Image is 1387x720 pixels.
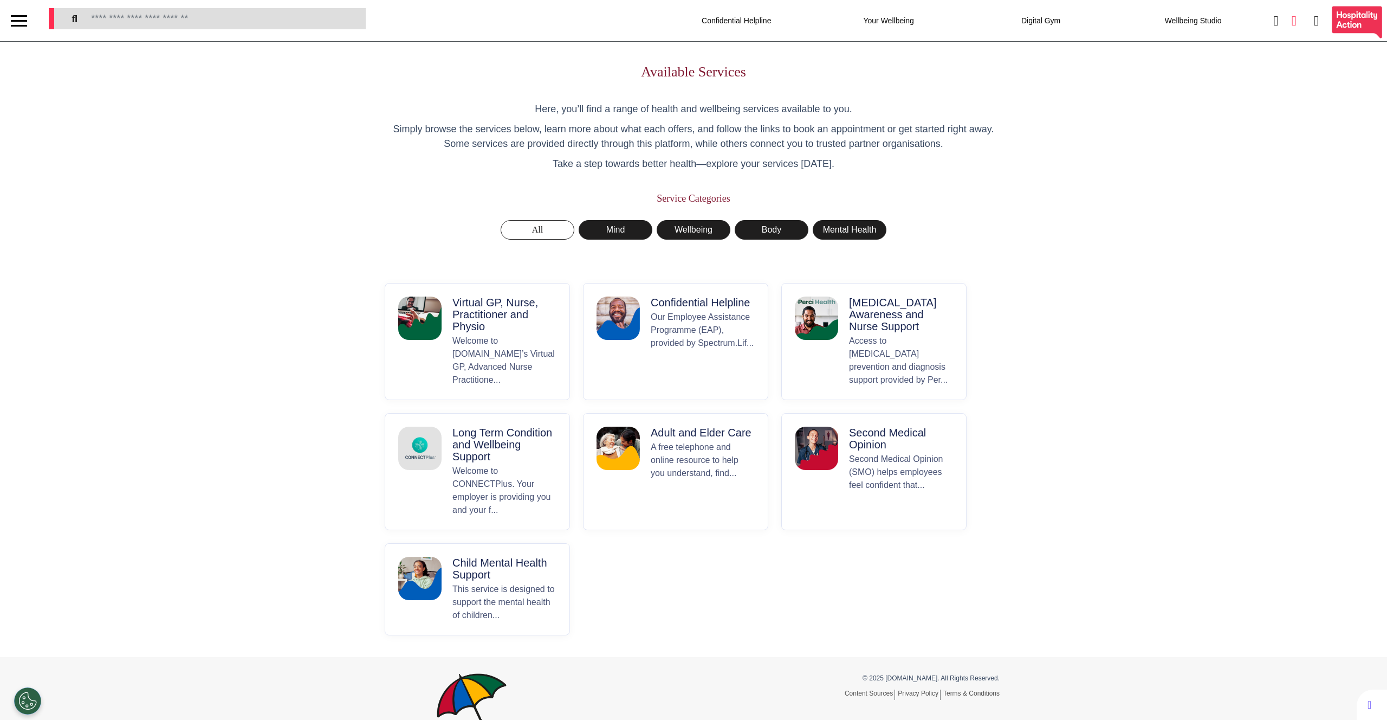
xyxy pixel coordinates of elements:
[735,220,808,240] button: Body
[398,557,442,600] img: Child Mental Health Support
[597,297,640,340] img: Confidential Helpline
[781,283,967,400] button: Cancer Awareness and Nurse Support[MEDICAL_DATA] Awareness and Nurse SupportAccess to [MEDICAL_DA...
[385,157,1002,171] p: Take a step towards better health—explore your services [DATE].
[14,687,41,715] button: Open Preferences
[651,427,755,439] p: Adult and Elder Care
[682,5,790,36] div: Confidential Helpline
[651,311,755,387] p: Our Employee Assistance Programme (EAP), provided by Spectrum.Lif...
[452,557,556,581] p: Child Mental Health Support
[385,283,570,400] button: Virtual GP, Nurse, Practitioner and PhysioVirtual GP, Nurse, Practitioner and PhysioWelcome to [D...
[943,690,1000,697] a: Terms & Conditions
[651,441,755,517] p: A free telephone and online resource to help you understand, find...
[781,413,967,530] button: Second Medical OpinionSecond Medical OpinionSecond Medical Opinion (SMO) helps employees feel con...
[385,122,1002,151] p: Simply browse the services below, learn more about what each offers, and follow the links to book...
[452,427,556,462] p: Long Term Condition and Wellbeing Support
[849,453,953,517] p: Second Medical Opinion (SMO) helps employees feel confident that...
[452,465,556,517] p: Welcome to CONNECTPlus. Your employer is providing you and your f...
[583,413,768,530] button: Adult and Elder CareAdult and Elder CareA free telephone and online resource to help you understa...
[813,220,886,240] button: Mental Health
[385,193,1002,205] h2: Service Categories
[579,220,652,240] button: Mind
[385,63,1002,80] h1: Available Services
[702,673,1000,683] p: © 2025 [DOMAIN_NAME]. All Rights Reserved.
[452,583,556,622] p: This service is designed to support the mental health of children...
[398,297,442,340] img: Virtual GP, Nurse, Practitioner and Physio
[398,427,442,470] img: Long Term Condition and Wellbeing Support
[657,220,730,240] button: Wellbeing
[651,297,755,308] p: Confidential Helpline
[834,5,943,36] div: Your Wellbeing
[1139,5,1247,36] div: Wellbeing Studio
[849,335,953,387] p: Access to [MEDICAL_DATA] prevention and diagnosis support provided by Per...
[583,283,768,400] button: Confidential HelplineConfidential HelplineOur Employee Assistance Programme (EAP), provided by Sp...
[845,690,895,700] a: Content Sources
[898,690,941,700] a: Privacy Policy
[385,413,570,530] button: Long Term Condition and Wellbeing SupportLong Term Condition and Wellbeing SupportWelcome to CONN...
[849,427,953,451] p: Second Medical Opinion
[597,427,640,470] img: Adult and Elder Care
[452,335,556,387] p: Welcome to [DOMAIN_NAME]’s Virtual GP, Advanced Nurse Practitione...
[987,5,1095,36] div: Digital Gym
[501,220,574,240] button: All
[849,297,953,332] p: [MEDICAL_DATA] Awareness and Nurse Support
[795,427,838,470] img: Second Medical Opinion
[795,297,838,340] img: Cancer Awareness and Nurse Support
[385,102,1002,117] p: Here, you’ll find a range of health and wellbeing services available to you.
[452,297,556,332] p: Virtual GP, Nurse, Practitioner and Physio
[385,543,570,635] button: Child Mental Health SupportChild Mental Health SupportThis service is designed to support the men...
